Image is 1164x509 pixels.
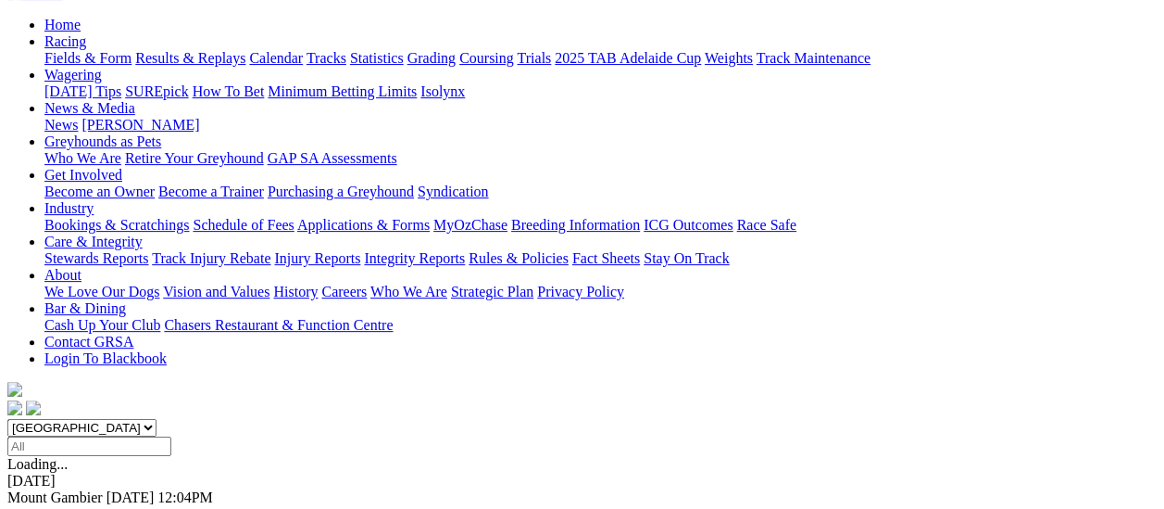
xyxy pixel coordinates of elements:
a: Track Injury Rebate [152,250,270,266]
a: Race Safe [736,217,795,233]
span: 12:04PM [157,490,213,505]
a: Cash Up Your Club [44,317,160,333]
a: News [44,117,78,133]
div: Care & Integrity [44,250,1157,267]
a: Syndication [418,184,488,199]
a: Weights [705,50,753,66]
img: twitter.svg [26,401,41,415]
a: Bar & Dining [44,300,126,316]
div: Bar & Dining [44,317,1157,334]
a: Home [44,17,81,32]
a: Who We Are [44,150,121,166]
a: Rules & Policies [469,250,569,266]
a: About [44,267,81,283]
div: News & Media [44,117,1157,134]
a: Tracks [307,50,346,66]
a: ICG Outcomes [644,217,732,233]
div: About [44,284,1157,300]
a: Breeding Information [511,217,640,233]
a: MyOzChase [433,217,507,233]
a: Trials [517,50,551,66]
div: Wagering [44,83,1157,100]
img: logo-grsa-white.png [7,382,22,397]
span: Loading... [7,456,68,472]
a: SUREpick [125,83,188,99]
a: Contact GRSA [44,334,133,350]
div: [DATE] [7,473,1157,490]
a: [DATE] Tips [44,83,121,99]
div: Industry [44,217,1157,234]
a: Integrity Reports [364,250,465,266]
a: Vision and Values [163,284,269,299]
a: Industry [44,200,94,216]
a: Minimum Betting Limits [268,83,417,99]
a: Fact Sheets [572,250,640,266]
a: Purchasing a Greyhound [268,184,414,199]
a: Privacy Policy [537,284,624,299]
a: Wagering [44,67,102,83]
a: Stewards Reports [44,250,148,266]
a: Get Involved [44,167,122,183]
a: Greyhounds as Pets [44,134,161,149]
a: History [273,284,318,299]
a: Applications & Forms [297,217,430,233]
a: Calendar [249,50,303,66]
a: Chasers Restaurant & Function Centre [164,317,393,333]
a: Grading [407,50,456,66]
a: Fields & Form [44,50,131,66]
a: Stay On Track [644,250,729,266]
div: Racing [44,50,1157,67]
a: Bookings & Scratchings [44,217,189,233]
a: Become an Owner [44,184,155,199]
a: Statistics [350,50,404,66]
a: News & Media [44,100,135,116]
a: Retire Your Greyhound [125,150,264,166]
a: Schedule of Fees [193,217,294,233]
img: facebook.svg [7,401,22,415]
div: Greyhounds as Pets [44,150,1157,167]
a: GAP SA Assessments [268,150,397,166]
a: Isolynx [420,83,465,99]
span: Mount Gambier [7,490,103,505]
a: Careers [321,284,367,299]
a: Racing [44,33,86,49]
a: We Love Our Dogs [44,284,159,299]
a: Become a Trainer [158,184,264,199]
a: Track Maintenance [757,50,870,66]
a: 2025 TAB Adelaide Cup [555,50,701,66]
a: Care & Integrity [44,234,143,249]
a: Strategic Plan [451,284,533,299]
span: [DATE] [106,490,155,505]
input: Select date [7,437,171,456]
a: Results & Replays [135,50,245,66]
div: Get Involved [44,184,1157,200]
a: Who We Are [370,284,447,299]
a: Coursing [459,50,514,66]
a: How To Bet [193,83,265,99]
a: Login To Blackbook [44,350,167,366]
a: Injury Reports [274,250,360,266]
a: [PERSON_NAME] [81,117,199,133]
